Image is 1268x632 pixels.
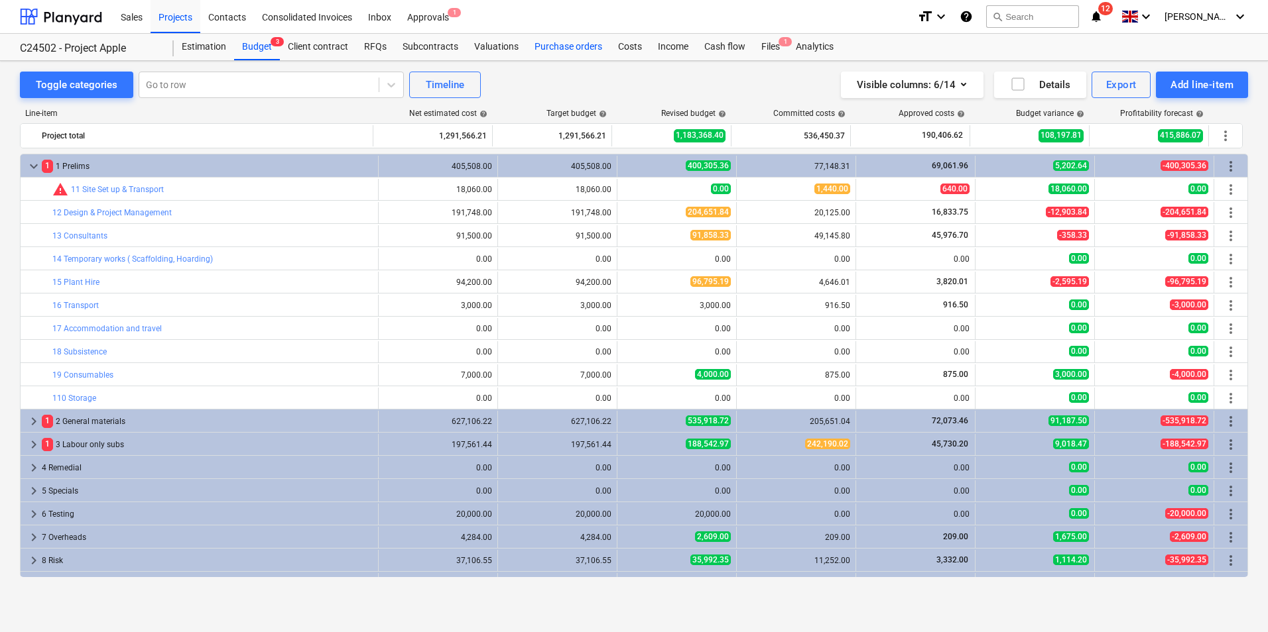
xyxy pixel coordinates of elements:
[930,207,970,217] span: 16,833.75
[1223,553,1239,568] span: More actions
[1053,369,1089,380] span: 3,000.00
[42,125,367,146] div: Project total
[742,533,850,542] div: 209.00
[674,129,726,142] span: 1,183,368.40
[696,34,753,60] a: Cash flow
[623,301,731,310] div: 3,000.00
[1039,129,1084,142] span: 108,197.81
[788,34,842,60] div: Analytics
[942,532,970,541] span: 209.00
[942,300,970,309] span: 916.50
[899,109,965,118] div: Approved costs
[1161,207,1208,217] span: -204,651.84
[1050,276,1089,287] span: -2,595.19
[935,555,970,564] span: 3,332.00
[52,347,107,356] a: 18 Subsistence
[1223,344,1239,360] span: More actions
[1223,251,1239,267] span: More actions
[1188,462,1208,472] span: 0.00
[1223,390,1239,406] span: More actions
[942,370,970,379] span: 875.00
[384,208,492,217] div: 191,748.00
[690,554,731,565] span: 35,992.35
[527,34,610,60] a: Purchase orders
[384,486,492,496] div: 0.00
[1010,76,1070,93] div: Details
[610,34,650,60] a: Costs
[20,42,158,56] div: C24502 - Project Apple
[395,34,466,60] div: Subcontracts
[1223,460,1239,476] span: More actions
[623,509,731,519] div: 20,000.00
[52,278,99,287] a: 15 Plant Hire
[623,254,731,264] div: 0.00
[742,486,850,496] div: 0.00
[742,208,850,217] div: 20,125.00
[1223,529,1239,545] span: More actions
[503,278,611,287] div: 94,200.00
[234,34,280,60] a: Budget3
[623,486,731,496] div: 0.00
[1120,109,1204,118] div: Profitability forecast
[686,439,731,449] span: 188,542.97
[861,509,970,519] div: 0.00
[1188,184,1208,194] span: 0.00
[384,509,492,519] div: 20,000.00
[1188,346,1208,356] span: 0.00
[384,254,492,264] div: 0.00
[753,34,788,60] a: Files1
[52,301,99,310] a: 16 Transport
[1165,11,1231,22] span: [PERSON_NAME] Booree
[384,463,492,472] div: 0.00
[384,417,492,426] div: 627,106.22
[503,370,611,380] div: 7,000.00
[384,185,492,194] div: 18,060.00
[503,254,611,264] div: 0.00
[930,439,970,448] span: 45,730.20
[742,324,850,333] div: 0.00
[742,509,850,519] div: 0.00
[711,184,731,194] span: 0.00
[52,324,162,333] a: 17 Accommodation and travel
[841,72,983,98] button: Visible columns:6/14
[71,185,164,194] a: 11 Site Set up & Transport
[930,231,970,240] span: 45,976.70
[1223,274,1239,290] span: More actions
[26,529,42,545] span: keyboard_arrow_right
[384,278,492,287] div: 94,200.00
[409,109,487,118] div: Net estimated cost
[690,230,731,240] span: 91,858.33
[930,416,970,425] span: 72,073.46
[52,394,96,403] a: 110 Storage
[1069,462,1089,472] span: 0.00
[1053,439,1089,449] span: 9,018.47
[384,440,492,449] div: 197,561.44
[384,394,492,403] div: 0.00
[503,556,611,565] div: 37,106.55
[42,480,373,501] div: 5 Specials
[503,301,611,310] div: 3,000.00
[857,76,968,93] div: Visible columns : 6/14
[546,109,607,118] div: Target budget
[742,301,850,310] div: 916.50
[1202,568,1268,632] iframe: Chat Widget
[1188,392,1208,403] span: 0.00
[661,109,726,118] div: Revised budget
[1092,72,1151,98] button: Export
[384,370,492,380] div: 7,000.00
[1074,110,1084,118] span: help
[1188,485,1208,496] span: 0.00
[1223,205,1239,221] span: More actions
[960,9,973,25] i: Knowledge base
[1069,299,1089,310] span: 0.00
[503,440,611,449] div: 197,561.44
[1165,508,1208,519] span: -20,000.00
[1232,9,1248,25] i: keyboard_arrow_down
[992,11,1003,22] span: search
[503,533,611,542] div: 4,284.00
[1016,109,1084,118] div: Budget variance
[503,324,611,333] div: 0.00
